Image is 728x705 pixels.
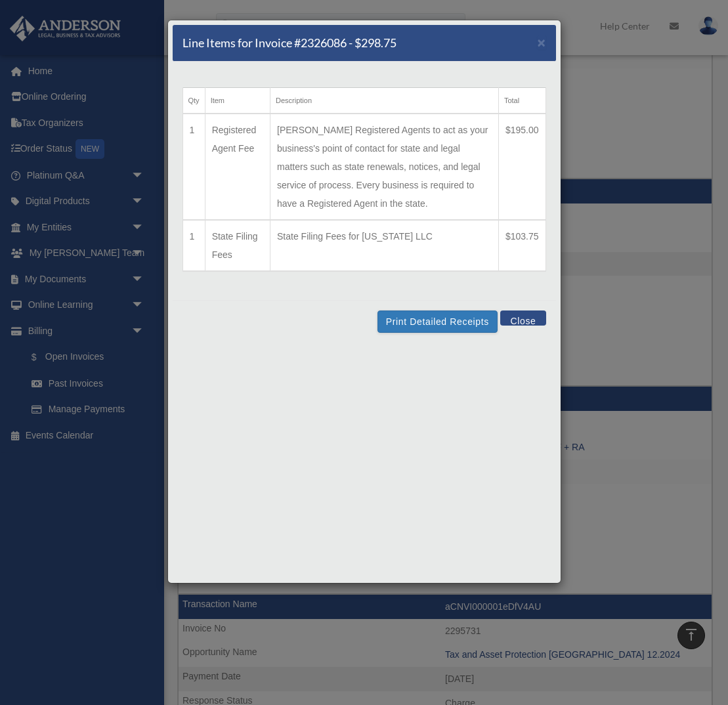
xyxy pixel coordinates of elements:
td: $103.75 [498,220,546,271]
td: Registered Agent Fee [205,114,270,220]
td: State Filing Fees for [US_STATE] LLC [270,220,499,271]
th: Total [498,88,546,114]
th: Description [270,88,499,114]
span: × [538,35,546,50]
td: State Filing Fees [205,220,270,271]
th: Item [205,88,270,114]
h5: Line Items for Invoice #2326086 - $298.75 [182,35,396,51]
td: [PERSON_NAME] Registered Agents to act as your business's point of contact for state and legal ma... [270,114,499,220]
button: Print Detailed Receipts [377,310,498,333]
td: 1 [182,220,205,271]
button: Close [538,35,546,49]
button: Close [500,310,546,326]
td: 1 [182,114,205,220]
th: Qty [182,88,205,114]
td: $195.00 [498,114,546,220]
